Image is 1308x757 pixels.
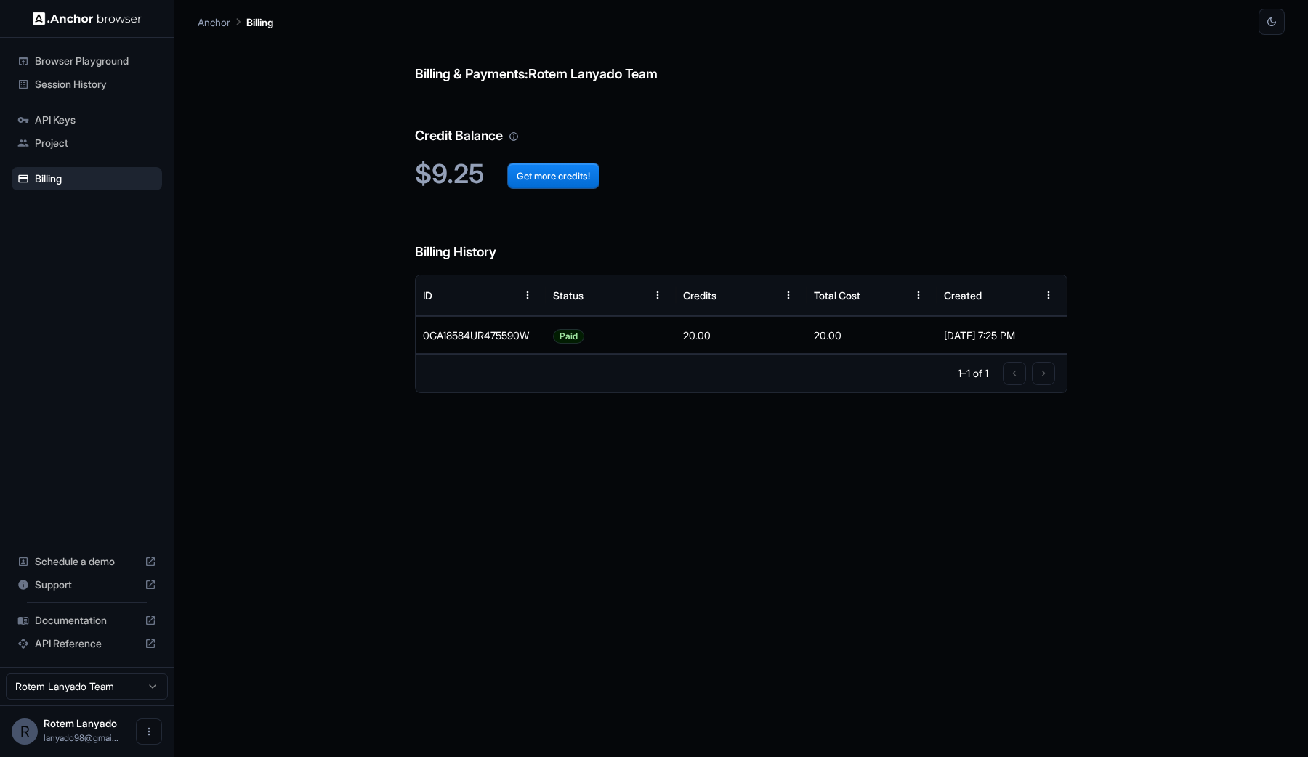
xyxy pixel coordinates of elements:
[198,14,273,30] nav: breadcrumb
[618,282,645,308] button: Sort
[415,213,1067,263] h6: Billing History
[507,163,599,189] button: Get more credits!
[775,282,802,308] button: Menu
[198,15,230,30] p: Anchor
[33,12,142,25] img: Anchor Logo
[35,554,139,569] span: Schedule a demo
[415,97,1067,147] h6: Credit Balance
[35,171,156,186] span: Billing
[1035,282,1062,308] button: Menu
[554,317,584,355] span: Paid
[12,108,162,131] div: API Keys
[12,167,162,190] div: Billing
[12,73,162,96] div: Session History
[645,282,671,308] button: Menu
[683,289,716,301] div: Credits
[44,717,117,729] span: Rotem Lanyado
[944,317,1059,354] div: [DATE] 7:25 PM
[958,366,988,381] p: 1–1 of 1
[423,289,432,301] div: ID
[12,573,162,596] div: Support
[944,289,982,301] div: Created
[35,136,156,150] span: Project
[676,316,806,354] div: 20.00
[12,550,162,573] div: Schedule a demo
[807,316,937,354] div: 20.00
[12,131,162,155] div: Project
[35,77,156,92] span: Session History
[814,289,860,301] div: Total Cost
[1009,282,1035,308] button: Sort
[12,632,162,655] div: API Reference
[415,35,1067,85] h6: Billing & Payments: Rotem Lanyado Team
[35,54,156,68] span: Browser Playground
[35,113,156,127] span: API Keys
[488,282,514,308] button: Sort
[879,282,905,308] button: Sort
[136,718,162,745] button: Open menu
[509,131,519,142] svg: Your credit balance will be consumed as you use the API. Visit the usage page to view a breakdown...
[514,282,541,308] button: Menu
[12,609,162,632] div: Documentation
[553,289,584,301] div: Status
[415,158,1067,190] h2: $9.25
[416,316,546,354] div: 0GA18584UR475590W
[749,282,775,308] button: Sort
[35,578,139,592] span: Support
[246,15,273,30] p: Billing
[44,732,118,743] span: lanyado98@gmail.com
[905,282,932,308] button: Menu
[12,718,38,745] div: R
[35,636,139,651] span: API Reference
[35,613,139,628] span: Documentation
[12,49,162,73] div: Browser Playground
